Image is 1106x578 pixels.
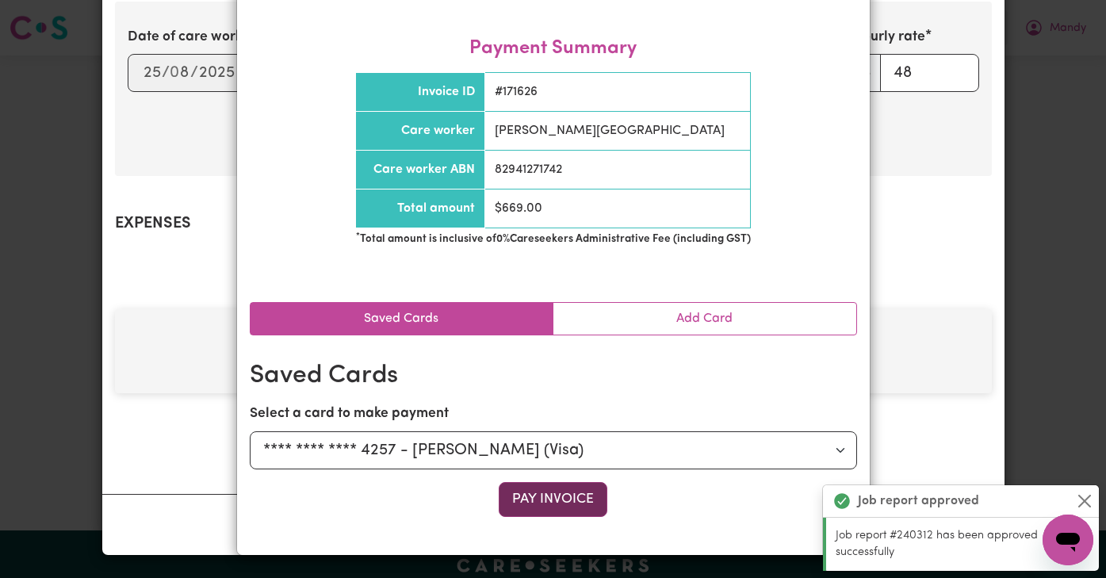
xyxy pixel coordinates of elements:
[484,112,750,151] td: [PERSON_NAME][GEOGRAPHIC_DATA]
[250,361,857,391] h2: Saved Cards
[250,404,449,424] label: Select a card to make payment
[1075,492,1094,511] button: Close
[356,151,485,189] th: Care worker ABN
[356,73,485,112] th: Invoice ID
[553,303,856,335] a: Add Card
[484,151,750,189] td: 82941271742
[251,303,553,335] a: Saved Cards
[484,189,750,228] td: $ 669.00
[858,492,979,511] strong: Job report approved
[355,25,751,72] caption: Payment Summary
[499,482,607,517] button: Pay Invoice
[484,73,750,112] td: # 171626
[356,228,751,251] td: Total amount is inclusive of 0 % Careseekers Administrative Fee (including GST)
[836,527,1089,561] p: Job report #240312 has been approved successfully
[356,112,485,151] th: Care worker
[356,189,485,228] th: Total amount
[1043,515,1093,565] iframe: Button to launch messaging window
